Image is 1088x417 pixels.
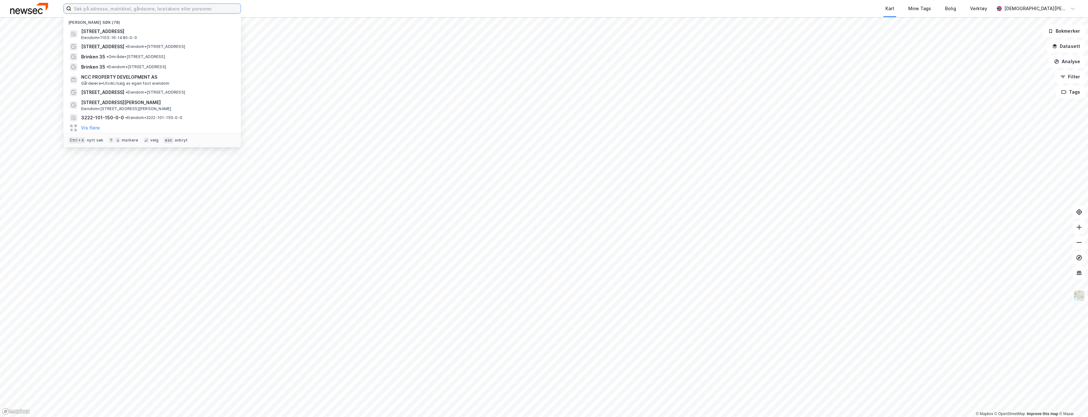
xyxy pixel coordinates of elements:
[81,124,100,132] button: Vis flere
[164,137,173,143] div: esc
[81,114,124,122] span: 3222-101-150-0-0
[107,64,166,69] span: Eiendom • [STREET_ADDRESS]
[81,106,171,111] span: Eiendom • [STREET_ADDRESS][PERSON_NAME]
[125,115,127,120] span: •
[122,138,138,143] div: markere
[81,81,170,86] span: Gårdeiere • Utvikl./salg av egen fast eiendom
[87,138,104,143] div: nytt søk
[1056,387,1088,417] div: Kontrollprogram for chat
[175,138,188,143] div: avbryt
[81,53,105,61] span: Brinken 35
[1004,5,1068,12] div: [DEMOGRAPHIC_DATA][PERSON_NAME]
[81,63,105,71] span: Brinken 35
[81,28,233,35] span: [STREET_ADDRESS]
[81,43,124,50] span: [STREET_ADDRESS]
[81,35,137,40] span: Eiendom • 1103-16-1480-0-0
[68,137,86,143] div: Ctrl + k
[81,89,124,96] span: [STREET_ADDRESS]
[126,44,127,49] span: •
[81,73,233,81] span: NCC PROPERTY DEVELOPMENT AS
[945,5,956,12] div: Bolig
[10,3,48,14] img: newsec-logo.f6e21ccffca1b3a03d2d.png
[908,5,931,12] div: Mine Tags
[81,99,233,106] span: [STREET_ADDRESS][PERSON_NAME]
[1056,387,1088,417] iframe: Chat Widget
[126,90,185,95] span: Eiendom • [STREET_ADDRESS]
[885,5,894,12] div: Kart
[107,54,108,59] span: •
[107,54,165,59] span: Område • [STREET_ADDRESS]
[150,138,159,143] div: velg
[125,115,182,120] span: Eiendom • 3222-101-150-0-0
[63,15,241,26] div: [PERSON_NAME] søk (78)
[126,90,127,95] span: •
[71,4,241,13] input: Søk på adresse, matrikkel, gårdeiere, leietakere eller personer
[107,64,108,69] span: •
[970,5,987,12] div: Verktøy
[126,44,185,49] span: Eiendom • [STREET_ADDRESS]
